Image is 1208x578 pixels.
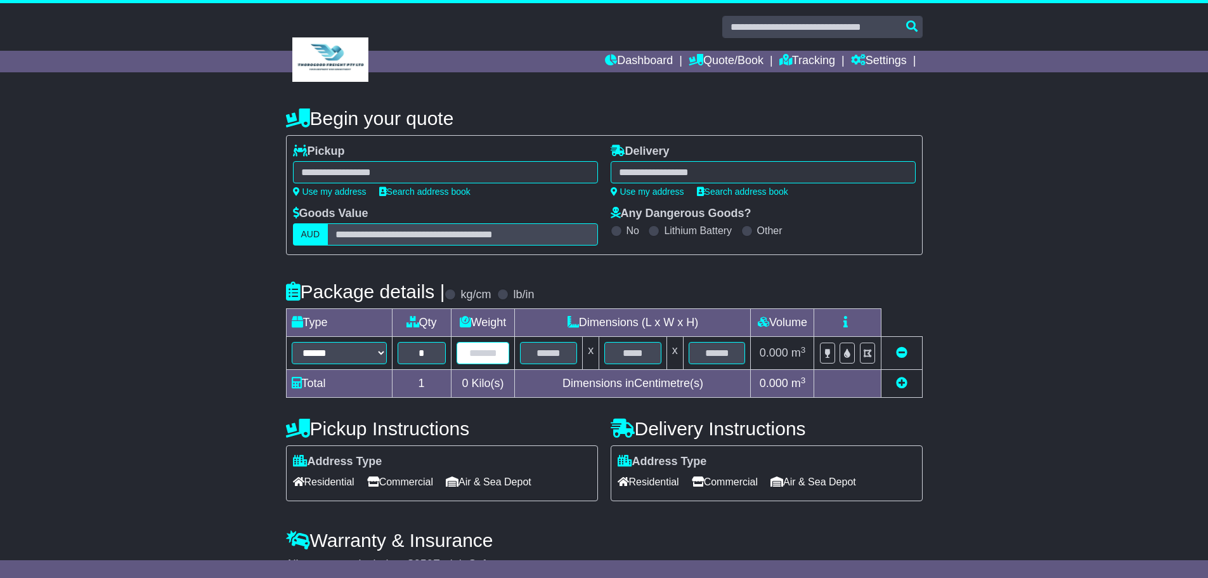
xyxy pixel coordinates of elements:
label: AUD [293,223,328,246]
h4: Package details | [286,281,445,302]
span: 0.000 [760,346,788,359]
td: Kilo(s) [451,370,515,398]
a: Quote/Book [689,51,763,72]
td: 1 [392,370,451,398]
sup: 3 [801,345,806,355]
h4: Delivery Instructions [611,418,923,439]
label: Address Type [293,455,382,469]
span: Commercial [692,472,758,492]
label: No [627,225,639,237]
label: Pickup [293,145,345,159]
h4: Warranty & Insurance [286,530,923,551]
td: Total [286,370,392,398]
a: Use my address [293,187,367,197]
label: Other [757,225,783,237]
td: Dimensions (L x W x H) [515,309,751,337]
sup: 3 [801,376,806,385]
a: Use my address [611,187,684,197]
label: Delivery [611,145,670,159]
td: Dimensions in Centimetre(s) [515,370,751,398]
span: m [791,346,806,359]
span: Commercial [367,472,433,492]
span: 0 [462,377,468,390]
a: Add new item [896,377,907,390]
label: Goods Value [293,207,368,221]
span: Air & Sea Depot [770,472,856,492]
span: m [791,377,806,390]
td: Type [286,309,392,337]
td: x [583,337,599,370]
label: Any Dangerous Goods? [611,207,751,221]
td: x [666,337,683,370]
a: Tracking [779,51,835,72]
h4: Begin your quote [286,108,923,129]
a: Search address book [379,187,471,197]
span: 0.000 [760,377,788,390]
td: Qty [392,309,451,337]
label: kg/cm [460,288,491,302]
a: Remove this item [896,346,907,359]
a: Dashboard [605,51,673,72]
td: Weight [451,309,515,337]
a: Settings [851,51,907,72]
span: Residential [618,472,679,492]
h4: Pickup Instructions [286,418,598,439]
label: Address Type [618,455,707,469]
td: Volume [751,309,814,337]
span: Air & Sea Depot [446,472,531,492]
div: All our quotes include a $ FreightSafe warranty. [286,558,923,572]
label: Lithium Battery [664,225,732,237]
span: 250 [414,558,433,570]
label: lb/in [513,288,534,302]
a: Search address book [697,187,788,197]
span: Residential [293,472,354,492]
